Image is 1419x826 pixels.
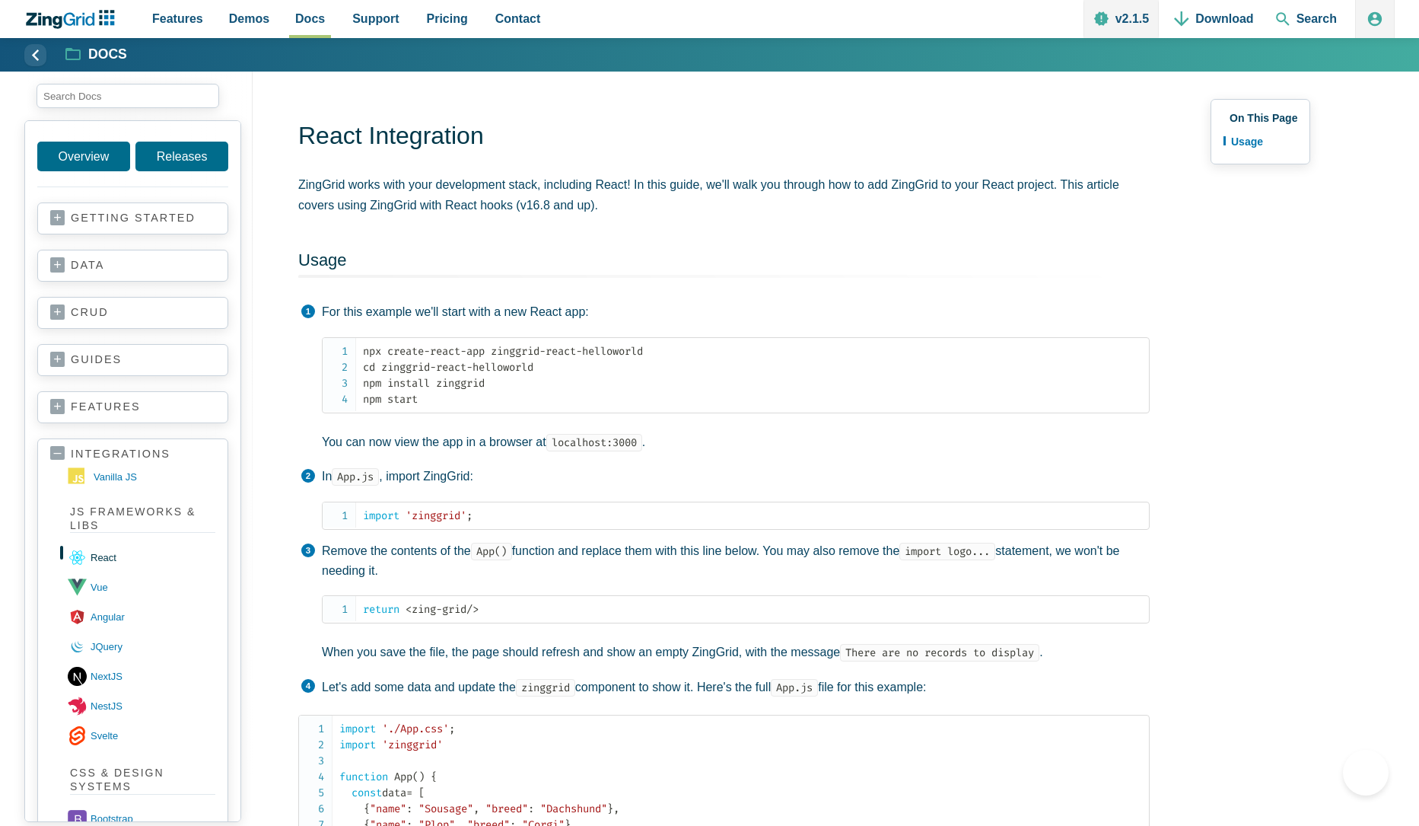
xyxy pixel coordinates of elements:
p: You can now view the app in a browser at . [322,432,1150,452]
strong: Docs [88,48,127,62]
span: "breed" [485,802,528,815]
a: Docs [66,46,127,64]
span: import [363,509,399,522]
span: 'zinggrid' [406,509,466,522]
span: Pricing [427,8,468,29]
p: When you save the file, the page should refresh and show an empty ZingGrid, with the message . [322,643,1150,662]
code: App.js [771,679,818,697]
p: For this example we'll start with a new React app: [322,302,1150,322]
a: nextJS [68,662,215,691]
span: , [473,802,479,815]
span: const [352,786,382,799]
strong: Js Frameworks & Libs [70,505,215,533]
span: import [339,722,376,735]
a: getting started [50,211,215,226]
span: 'zinggrid' [382,738,443,751]
span: Docs [295,8,325,29]
span: './App.css' [382,722,449,735]
span: > [472,603,479,616]
span: return [363,603,399,616]
span: = [406,786,412,799]
code: zinggrid [516,679,575,697]
p: Let's add some data and update the component to show it. Here's the full file for this example: [322,678,1150,697]
code: zing grid [363,601,1149,617]
span: ; [466,509,472,522]
a: features [50,400,215,415]
a: ZingChart Logo. Click to return to the homepage [24,10,122,29]
span: - [436,603,442,616]
span: { [431,770,437,783]
span: : [528,802,534,815]
a: angular [68,602,215,632]
span: Demos [229,8,269,29]
a: integrations [50,447,215,461]
a: svelte [68,721,215,751]
span: App [394,770,412,783]
span: ( [412,770,418,783]
span: Contact [495,8,541,29]
span: "name" [370,802,406,815]
span: "Sousage" [418,802,473,815]
a: vue [68,572,215,602]
code: There are no records to display [840,644,1039,662]
iframe: Toggle Customer Support [1343,750,1389,796]
span: ) [418,770,425,783]
p: Remove the contents of the function and replace them with this line below. You may also remove th... [322,541,1150,580]
span: / [466,603,472,616]
code: App() [471,543,512,560]
span: { [364,802,370,815]
a: guides [50,352,215,368]
a: JQuery [68,632,215,662]
span: } [607,802,613,815]
a: Overview [37,142,130,171]
span: : [406,802,412,815]
input: search input [37,84,219,108]
p: ZingGrid works with your development stack, including React! In this guide, we'll walk you throug... [298,174,1150,215]
a: Usage [1223,132,1297,151]
strong: CSS & Design Systems [70,766,215,794]
p: In , import ZingGrid: [322,467,1150,486]
a: data [50,258,215,273]
a: react [68,543,215,572]
span: ; [449,722,455,735]
a: nestJS [68,691,215,721]
code: npx create-react-app zinggrid-react-helloworld cd zinggrid-react-helloworld npm install zinggrid ... [363,343,1149,407]
a: crud [50,305,215,321]
a: Usage [298,250,347,269]
span: Support [352,8,399,29]
span: , [613,802,619,815]
code: import logo... [899,543,995,560]
span: Features [152,8,203,29]
span: [ [418,786,425,799]
code: App.js [332,468,379,486]
h1: React Integration [298,120,1150,155]
code: localhost:3000 [546,434,642,451]
span: "Dachshund" [540,802,607,815]
span: function [339,770,388,783]
a: Releases [135,142,228,171]
span: import [339,738,376,751]
a: vanilla JS [68,465,215,490]
span: < [406,603,412,616]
